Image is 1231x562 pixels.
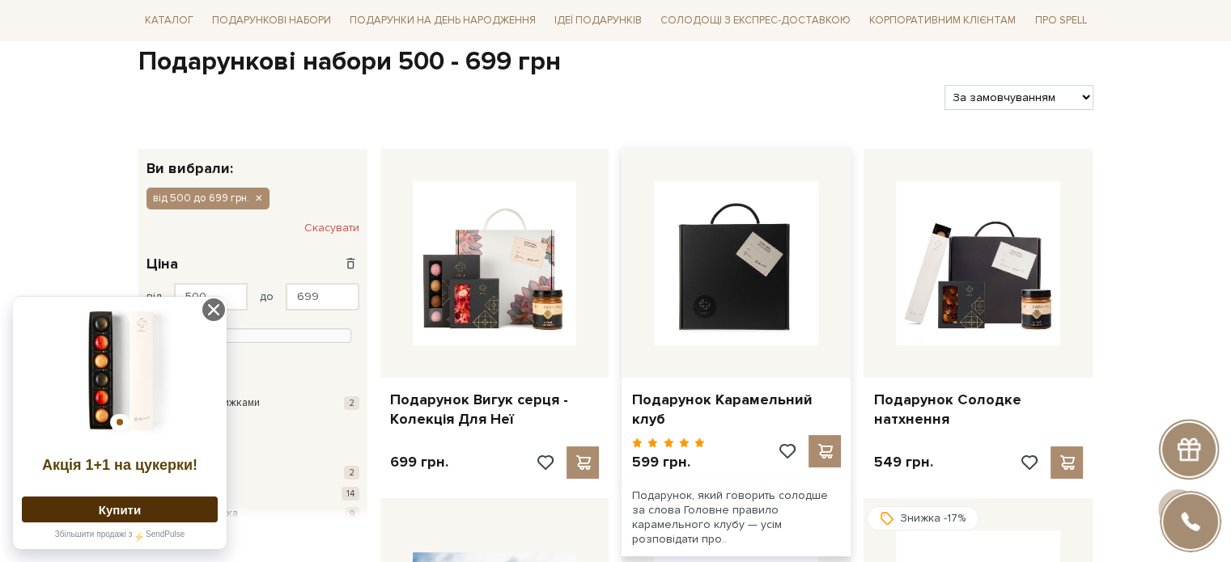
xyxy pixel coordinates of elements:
[631,391,841,429] a: Подарунок Карамельний клуб
[390,391,600,429] a: Подарунок Вигук серця - Колекція Для Неї
[345,507,359,521] span: 9
[153,191,249,205] span: від 500 до 699 грн.
[146,188,270,209] button: від 500 до 699 грн.
[390,453,448,471] p: 699 грн.
[873,391,1083,429] a: Подарунок Солодке натхнення
[622,479,851,557] div: Подарунок, який говорить солодше за слова Головне правило карамельного клубу — усім розповідати п...
[654,181,818,345] img: Подарунок Карамельний клуб
[138,45,1093,79] h1: Подарункові набори 500 - 699 грн
[631,453,705,471] p: 599 грн.
[344,466,359,480] span: 2
[138,149,367,175] div: Ви вибрали:
[174,283,248,311] input: Ціна
[206,8,337,33] span: Подарункові набори
[286,283,359,311] input: Ціна
[342,487,359,501] span: 14
[863,6,1022,34] a: Корпоративним клієнтам
[146,506,359,522] button: Для керівника 9
[304,215,359,241] button: Скасувати
[654,6,857,34] a: Солодощі з експрес-доставкою
[138,8,200,33] span: Каталог
[260,289,274,304] span: до
[548,8,648,33] span: Ідеї подарунків
[344,396,359,410] span: 2
[146,289,162,304] span: від
[146,253,178,275] span: Ціна
[873,453,932,471] p: 549 грн.
[867,506,978,530] div: Знижка -17%
[343,8,542,33] span: Подарунки на День народження
[1028,8,1093,33] span: Про Spell
[146,465,359,481] button: Для батьків 2
[146,486,359,502] button: Для друзів 14
[146,395,359,412] button: Тільки зі знижками 2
